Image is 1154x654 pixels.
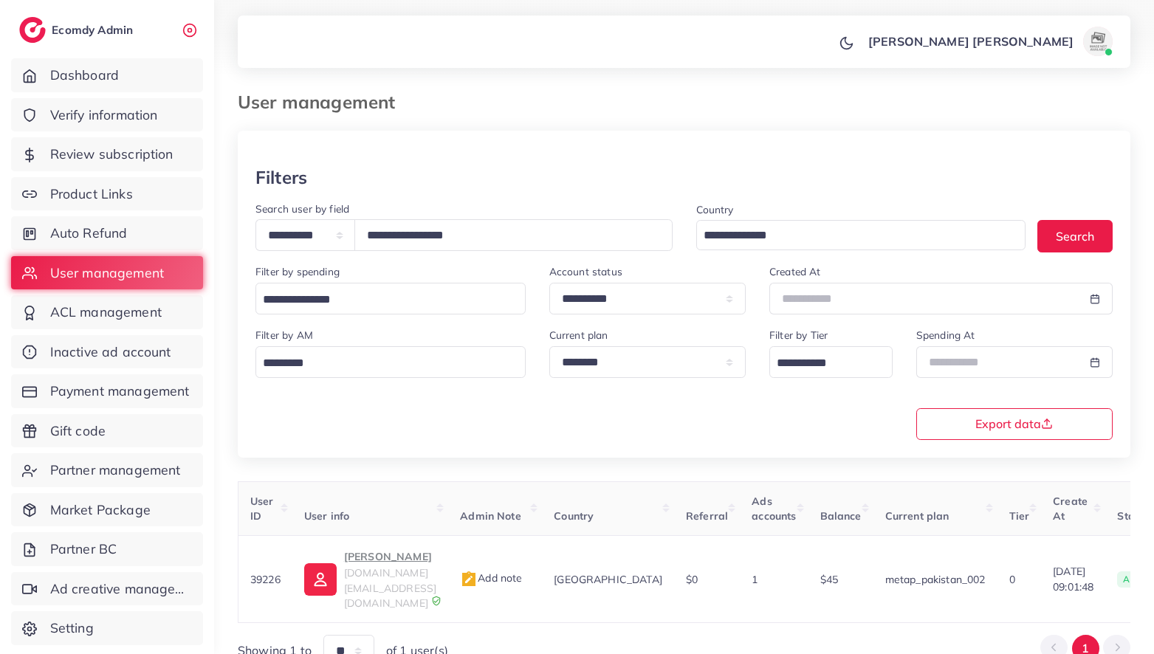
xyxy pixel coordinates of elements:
[50,66,119,85] span: Dashboard
[698,224,1007,247] input: Search for option
[50,540,117,559] span: Partner BC
[11,58,203,92] a: Dashboard
[258,289,506,311] input: Search for option
[460,571,478,588] img: admin_note.cdd0b510.svg
[686,509,728,523] span: Referral
[50,382,190,401] span: Payment management
[460,571,522,585] span: Add note
[11,414,203,448] a: Gift code
[255,264,340,279] label: Filter by spending
[460,509,521,523] span: Admin Note
[50,579,192,599] span: Ad creative management
[11,137,203,171] a: Review subscription
[820,509,862,523] span: Balance
[769,264,821,279] label: Created At
[860,27,1119,56] a: [PERSON_NAME] [PERSON_NAME]avatar
[50,461,181,480] span: Partner management
[255,202,349,216] label: Search user by field
[554,573,662,586] span: [GEOGRAPHIC_DATA]
[344,548,436,565] p: [PERSON_NAME]
[19,17,137,43] a: logoEcomdy Admin
[304,509,349,523] span: User info
[238,92,407,113] h3: User management
[772,352,873,375] input: Search for option
[549,264,622,279] label: Account status
[50,145,174,164] span: Review subscription
[50,343,171,362] span: Inactive ad account
[11,453,203,487] a: Partner management
[50,303,162,322] span: ACL management
[304,548,436,610] a: [PERSON_NAME][DOMAIN_NAME][EMAIL_ADDRESS][DOMAIN_NAME]
[52,23,137,37] h2: Ecomdy Admin
[250,495,274,523] span: User ID
[304,563,337,596] img: ic-user-info.36bf1079.svg
[11,177,203,211] a: Product Links
[50,264,164,283] span: User management
[820,573,838,586] span: $45
[1037,220,1113,252] button: Search
[431,596,442,606] img: 9CAL8B2pu8EFxCJHYAAAAldEVYdGRhdGU6Y3JlYXRlADIwMjItMTItMDlUMDQ6NTg6MzkrMDA6MDBXSlgLAAAAJXRFWHRkYXR...
[1009,509,1030,523] span: Tier
[11,335,203,369] a: Inactive ad account
[50,106,158,125] span: Verify information
[344,566,436,610] span: [DOMAIN_NAME][EMAIL_ADDRESS][DOMAIN_NAME]
[1117,509,1150,523] span: Status
[696,220,1026,250] div: Search for option
[255,283,526,314] div: Search for option
[50,500,151,520] span: Market Package
[549,328,608,343] label: Current plan
[250,573,281,586] span: 39226
[258,352,506,375] input: Search for option
[1083,27,1113,56] img: avatar
[1053,564,1093,594] span: [DATE] 09:01:48
[11,256,203,290] a: User management
[11,374,203,408] a: Payment management
[752,573,758,586] span: 1
[885,509,949,523] span: Current plan
[769,328,828,343] label: Filter by Tier
[11,216,203,250] a: Auto Refund
[885,573,986,586] span: metap_pakistan_002
[916,408,1113,440] button: Export data
[11,295,203,329] a: ACL management
[50,619,94,638] span: Setting
[50,185,133,204] span: Product Links
[255,167,307,188] h3: Filters
[686,573,698,586] span: $0
[916,328,975,343] label: Spending At
[11,493,203,527] a: Market Package
[11,572,203,606] a: Ad creative management
[11,611,203,645] a: Setting
[1009,573,1015,586] span: 0
[868,32,1074,50] p: [PERSON_NAME] [PERSON_NAME]
[19,17,46,43] img: logo
[1053,495,1088,523] span: Create At
[554,509,594,523] span: Country
[752,495,796,523] span: Ads accounts
[255,328,313,343] label: Filter by AM
[50,224,128,243] span: Auto Refund
[11,532,203,566] a: Partner BC
[975,418,1053,430] span: Export data
[696,202,734,217] label: Country
[769,346,893,378] div: Search for option
[50,421,106,441] span: Gift code
[11,98,203,132] a: Verify information
[255,346,526,378] div: Search for option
